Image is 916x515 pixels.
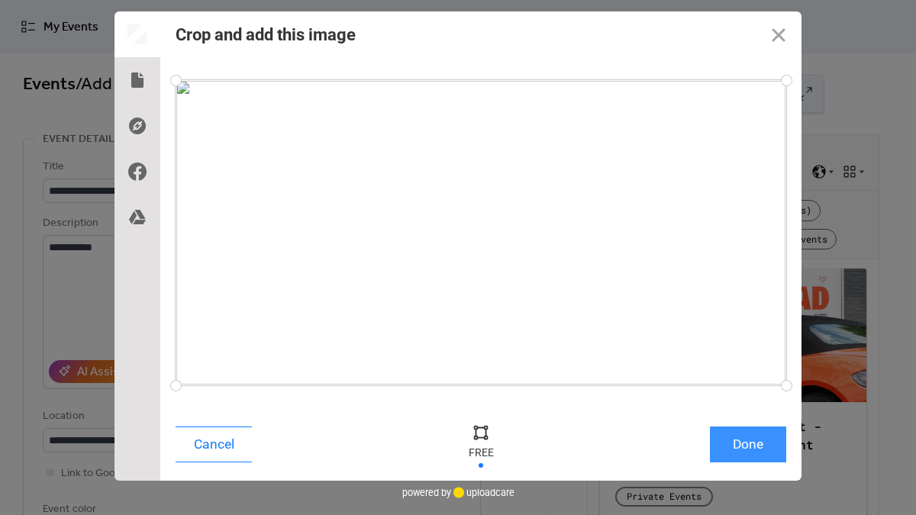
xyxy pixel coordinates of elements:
div: Direct Link [114,103,160,149]
div: Local Files [114,57,160,103]
div: powered by [402,481,514,504]
a: uploadcare [451,487,514,498]
div: Facebook [114,149,160,195]
div: Crop and add this image [176,25,356,44]
button: Done [710,426,786,462]
button: Cancel [176,426,252,462]
div: Preview [114,11,160,57]
button: Close [756,11,801,57]
div: Google Drive [114,195,160,240]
